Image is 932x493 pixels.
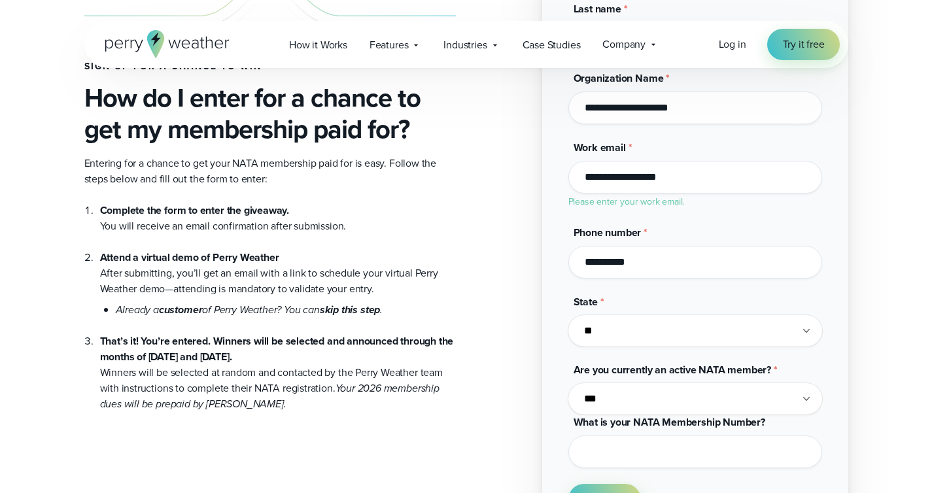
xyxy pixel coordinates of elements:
[574,415,765,430] span: What is your NATA Membership Number?
[511,31,592,58] a: Case Studies
[84,61,456,72] h4: Sign up for a chance to win
[289,37,347,53] span: How it Works
[278,31,358,58] a: How it Works
[574,71,664,86] span: Organization Name
[100,381,440,411] em: Your 2026 membership dues will be prepaid by [PERSON_NAME].
[159,302,203,317] strong: customer
[568,195,685,209] label: Please enter your work email.
[370,37,409,53] span: Features
[574,1,621,16] span: Last name
[100,203,290,218] strong: Complete the form to enter the giveaway.
[100,203,456,234] li: You will receive an email confirmation after submission.
[767,29,840,60] a: Try it free
[100,333,454,364] strong: That’s it! You’re entered. Winners will be selected and announced through the months of [DATE] an...
[84,82,456,145] h3: How do I enter for a chance to get my membership paid for?
[574,294,598,309] span: State
[574,225,642,240] span: Phone number
[574,140,626,155] span: Work email
[320,302,380,317] strong: skip this step
[100,250,279,265] strong: Attend a virtual demo of Perry Weather
[719,37,746,52] a: Log in
[574,362,772,377] span: Are you currently an active NATA member?
[602,37,646,52] span: Company
[100,318,456,412] li: Winners will be selected at random and contacted by the Perry Weather team with instructions to c...
[100,234,456,318] li: After submitting, you’ll get an email with a link to schedule your virtual Perry Weather demo—att...
[116,302,383,317] em: Already a of Perry Weather? You can .
[443,37,487,53] span: Industries
[523,37,581,53] span: Case Studies
[84,156,456,187] p: Entering for a chance to get your NATA membership paid for is easy. Follow the steps below and fi...
[783,37,825,52] span: Try it free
